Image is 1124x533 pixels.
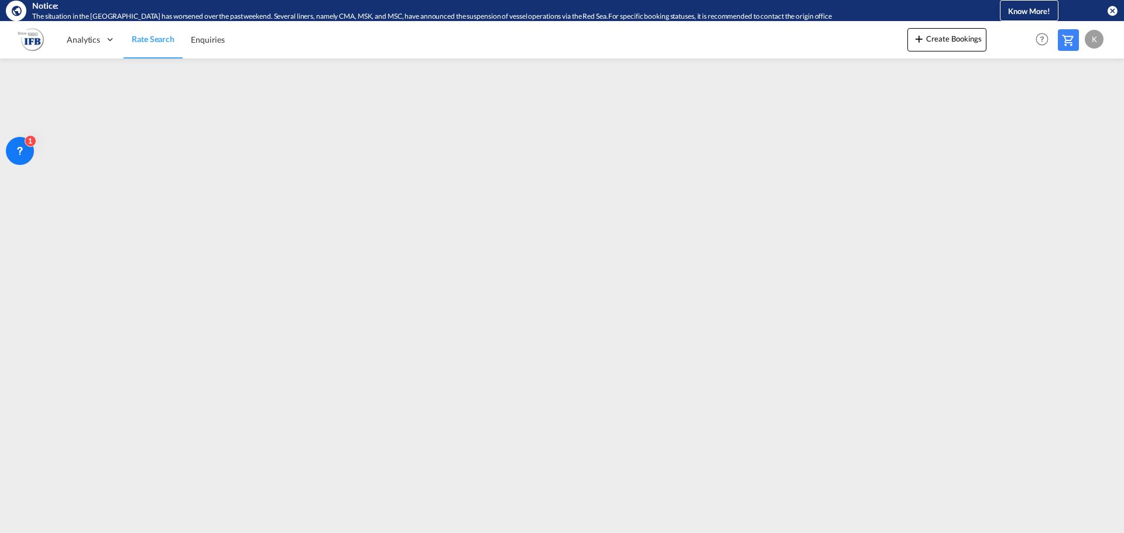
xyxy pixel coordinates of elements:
a: Enquiries [183,20,233,59]
div: K [1085,30,1104,49]
span: Know More! [1008,6,1050,16]
span: Rate Search [132,34,174,44]
div: Help [1032,29,1058,50]
a: Rate Search [124,20,183,59]
md-icon: icon-plus 400-fg [912,32,926,46]
button: icon-close-circle [1106,5,1118,16]
span: Help [1032,29,1052,49]
div: The situation in the Red Sea has worsened over the past weekend. Several liners, namely CMA, MSK,... [32,12,951,22]
span: Enquiries [191,35,225,44]
md-icon: icon-earth [11,5,22,16]
div: Analytics [59,20,124,59]
span: Analytics [67,34,100,46]
img: b628ab10256c11eeb52753acbc15d091.png [18,26,44,53]
button: icon-plus 400-fgCreate Bookings [907,28,986,51]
